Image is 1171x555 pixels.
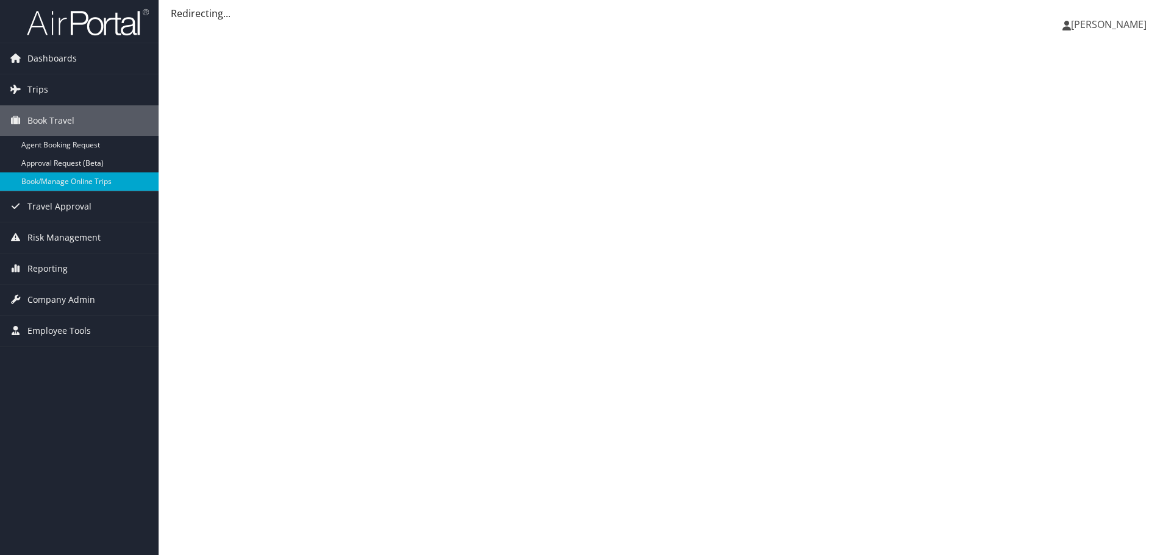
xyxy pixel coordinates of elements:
[27,316,91,346] span: Employee Tools
[27,43,77,74] span: Dashboards
[171,6,1159,21] div: Redirecting...
[27,253,68,284] span: Reporting
[27,191,91,222] span: Travel Approval
[27,105,74,136] span: Book Travel
[27,74,48,105] span: Trips
[1062,6,1159,43] a: [PERSON_NAME]
[27,285,95,315] span: Company Admin
[27,8,149,37] img: airportal-logo.png
[1071,18,1147,31] span: [PERSON_NAME]
[27,222,101,253] span: Risk Management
